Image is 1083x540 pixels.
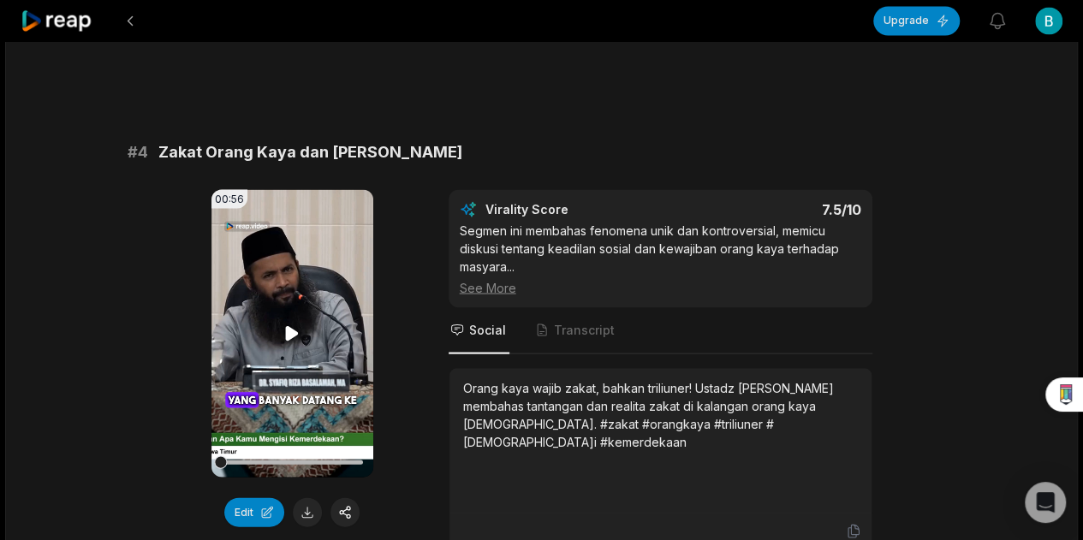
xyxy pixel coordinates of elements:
[469,321,506,338] span: Social
[211,189,373,477] video: Your browser does not support mp4 format.
[449,307,872,353] nav: Tabs
[158,139,462,163] span: Zakat Orang Kaya dan [PERSON_NAME]
[128,139,148,163] span: # 4
[485,200,669,217] div: Virality Score
[224,497,284,526] button: Edit
[1025,482,1066,523] div: Open Intercom Messenger
[463,378,858,450] div: Orang kaya wajib zakat, bahkan triliuner! Ustadz [PERSON_NAME] membahas tantangan dan realita zak...
[873,6,960,35] button: Upgrade
[554,321,615,338] span: Transcript
[460,278,861,296] div: See More
[677,200,861,217] div: 7.5 /10
[460,221,861,296] div: Segmen ini membahas fenomena unik dan kontroversial, memicu diskusi tentang keadilan sosial dan k...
